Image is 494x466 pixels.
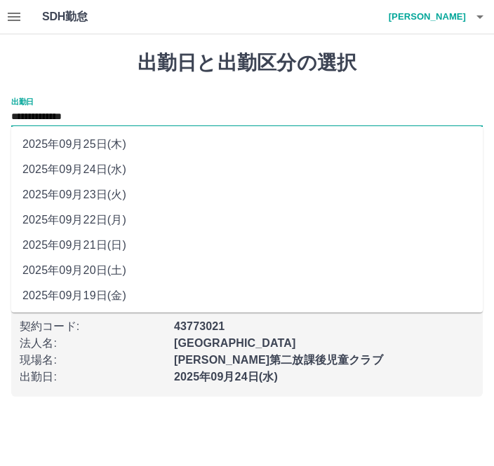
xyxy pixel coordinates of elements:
[20,352,166,369] p: 現場名 :
[11,182,483,207] li: 2025年09月23日(火)
[11,308,483,334] li: 2025年09月18日(木)
[20,335,166,352] p: 法人名 :
[174,337,296,349] b: [GEOGRAPHIC_DATA]
[11,283,483,308] li: 2025年09月19日(金)
[20,318,166,335] p: 契約コード :
[11,96,34,107] label: 出勤日
[11,207,483,233] li: 2025年09月22日(月)
[174,354,383,366] b: [PERSON_NAME]第二放課後児童クラブ
[11,51,483,75] h1: 出勤日と出勤区分の選択
[11,258,483,283] li: 2025年09月20日(土)
[174,371,278,383] b: 2025年09月24日(水)
[11,132,483,157] li: 2025年09月25日(木)
[11,157,483,182] li: 2025年09月24日(水)
[20,369,166,385] p: 出勤日 :
[174,320,225,332] b: 43773021
[11,233,483,258] li: 2025年09月21日(日)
